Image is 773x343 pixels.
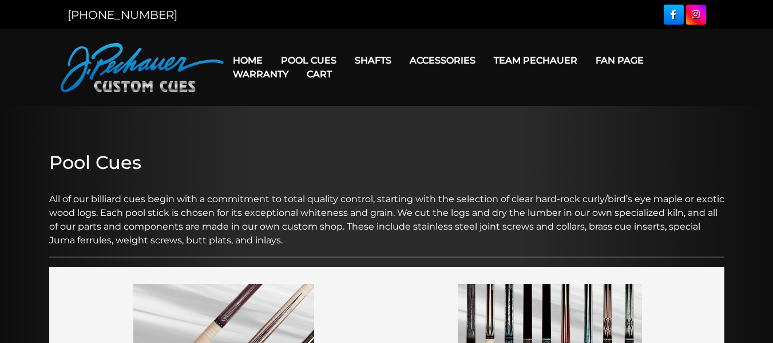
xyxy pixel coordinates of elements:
[61,43,224,92] img: Pechauer Custom Cues
[346,46,401,75] a: Shafts
[224,60,298,89] a: Warranty
[586,46,653,75] a: Fan Page
[49,152,724,174] h2: Pool Cues
[68,8,177,22] a: [PHONE_NUMBER]
[485,46,586,75] a: Team Pechauer
[272,46,346,75] a: Pool Cues
[49,179,724,247] p: All of our billiard cues begin with a commitment to total quality control, starting with the sele...
[298,60,341,89] a: Cart
[224,46,272,75] a: Home
[401,46,485,75] a: Accessories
